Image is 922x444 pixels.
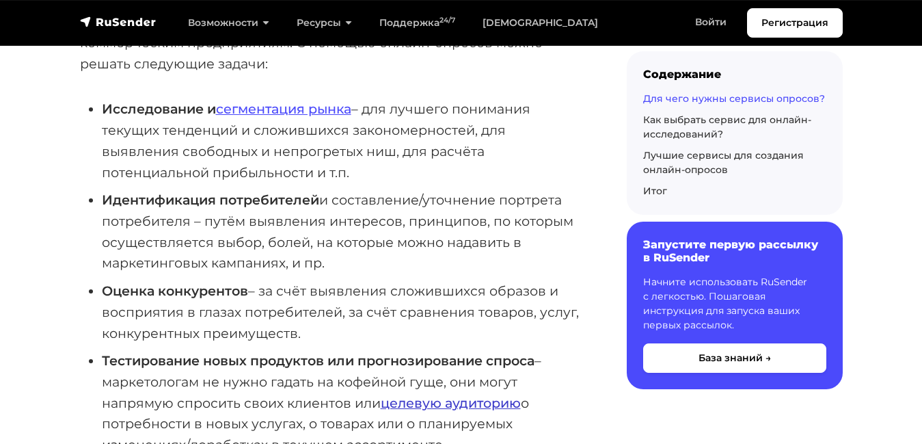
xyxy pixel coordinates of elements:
[681,8,740,36] a: Войти
[643,276,826,333] p: Начните использовать RuSender с легкостью. Пошаговая инструкция для запуска ваших первых рассылок.
[643,114,811,140] a: Как выбрать сервис для онлайн-исследований?
[102,280,583,343] li: – за счёт выявления сложившихся образов и восприятия в глазах потребителей, за счёт сравнения тов...
[102,352,534,369] strong: Тестирование новых продуктов или прогнозирование спроса
[381,395,521,411] a: целевую аудиторию
[102,99,583,183] li: – для лучшего понимания текущих тенденций и сложившихся закономерностей, для выявления свободных ...
[747,8,843,38] a: Регистрация
[439,16,455,25] sup: 24/7
[627,222,843,389] a: Запустите первую рассылку в RuSender Начните использовать RuSender с легкостью. Пошаговая инструк...
[469,9,612,37] a: [DEMOGRAPHIC_DATA]
[102,190,583,274] li: и составление/уточнение портрета потребителя – путём выявления интересов, принципов, по которым о...
[643,238,826,264] h6: Запустите первую рассылку в RuSender
[643,185,667,197] a: Итог
[643,92,825,105] a: Для чего нужны сервисы опросов?
[216,101,351,117] a: сегментация рынка
[643,344,826,374] button: База знаний →
[366,9,469,37] a: Поддержка24/7
[102,283,248,299] strong: Оценка конкурентов
[174,9,283,37] a: Возможности
[643,68,826,81] div: Содержание
[80,15,157,29] img: RuSender
[643,149,804,176] a: Лучшие сервисы для создания онлайн-опросов
[283,9,366,37] a: Ресурсы
[102,101,351,117] strong: Исследование и
[102,192,319,208] strong: Идентификация потребителей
